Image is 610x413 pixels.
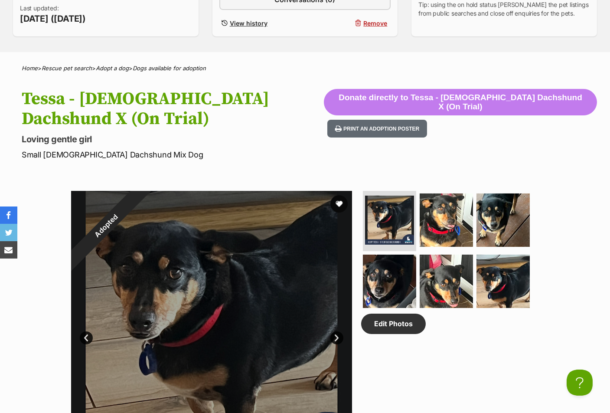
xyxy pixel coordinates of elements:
button: Print an adoption poster [327,120,427,138]
p: Loving gentle girl [22,133,324,145]
img: Photo of Tessa 5 Year Old Dachshund X (On Trial) [365,196,414,245]
a: Edit Photos [361,314,426,334]
img: Photo of Tessa 5 Year Old Dachshund X (On Trial) [363,255,416,308]
a: Dogs available for adoption [133,65,206,72]
a: Adopt a dog [96,65,129,72]
a: Prev [80,331,93,344]
p: Last updated: [20,4,86,25]
a: Home [22,65,38,72]
a: View history [219,17,302,29]
span: [DATE] ([DATE]) [20,13,86,25]
img: Photo of Tessa 5 Year Old Dachshund X (On Trial) [476,255,530,308]
span: View history [230,19,267,28]
div: Adopted [51,171,161,281]
span: Remove [363,19,387,28]
button: favourite [330,195,348,213]
button: Remove [308,17,391,29]
img: Photo of Tessa 5 Year Old Dachshund X (On Trial) [420,193,473,247]
img: Photo of Tessa 5 Year Old Dachshund X (On Trial) [420,255,473,308]
button: Donate directly to Tessa - [DEMOGRAPHIC_DATA] Dachshund X (On Trial) [324,89,597,116]
h1: Tessa - [DEMOGRAPHIC_DATA] Dachshund X (On Trial) [22,89,324,129]
img: Photo of Tessa 5 Year Old Dachshund X (On Trial) [476,193,530,247]
a: Next [330,331,343,344]
p: Tip: using the on hold status [PERSON_NAME] the pet listings from public searches and close off e... [418,0,590,18]
iframe: Help Scout Beacon - Open [567,370,593,396]
p: Small [DEMOGRAPHIC_DATA] Dachshund Mix Dog [22,149,324,161]
a: Rescue pet search [42,65,92,72]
